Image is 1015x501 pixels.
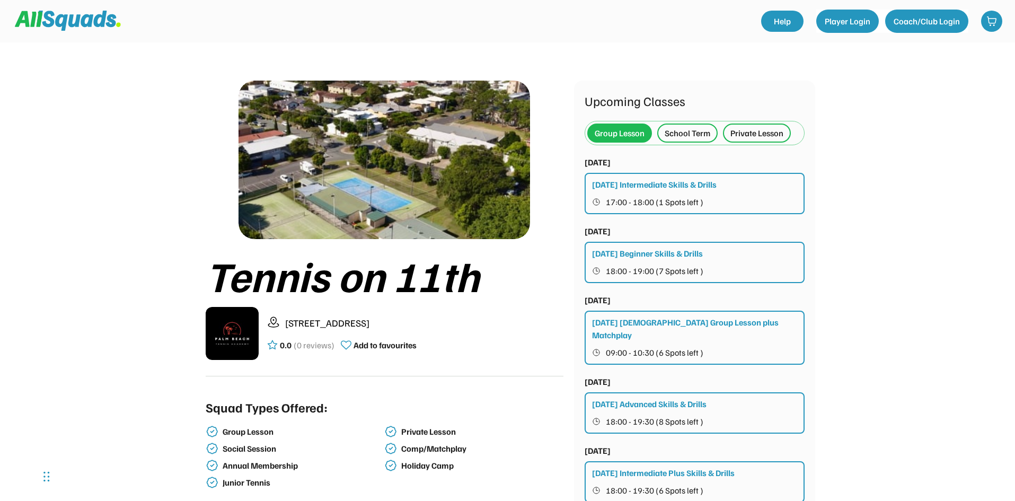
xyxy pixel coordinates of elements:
span: 09:00 - 10:30 (6 Spots left ) [606,348,703,357]
div: [DATE] [585,444,611,457]
div: Tennis on 11th [206,252,563,298]
div: Junior Tennis [223,478,383,488]
div: [DATE] Intermediate Skills & Drills [592,178,717,191]
img: 1000017423.png [239,81,530,239]
div: [DATE] [585,156,611,169]
div: [DATE] Advanced Skills & Drills [592,398,707,410]
img: check-verified-01.svg [206,459,218,472]
img: check-verified-01.svg [206,476,218,489]
div: Add to favourites [354,339,417,351]
button: Player Login [816,10,879,33]
div: Annual Membership [223,461,383,471]
img: Squad%20Logo.svg [15,11,121,31]
div: [DATE] [585,225,611,238]
div: Group Lesson [595,127,645,139]
div: [DATE] [585,375,611,388]
div: Group Lesson [223,427,383,437]
span: 18:00 - 19:30 (6 Spots left ) [606,486,703,495]
span: 18:00 - 19:00 (7 Spots left ) [606,267,703,275]
img: check-verified-01.svg [206,442,218,455]
button: 18:00 - 19:30 (8 Spots left ) [592,415,798,428]
div: Squad Types Offered: [206,398,328,417]
div: [DATE] [585,294,611,306]
div: (0 reviews) [294,339,334,351]
div: Upcoming Classes [585,91,805,110]
div: Social Session [223,444,383,454]
img: check-verified-01.svg [206,425,218,438]
div: Comp/Matchplay [401,444,561,454]
div: [STREET_ADDRESS] [285,316,563,330]
a: Help [761,11,804,32]
div: [DATE] Beginner Skills & Drills [592,247,703,260]
button: Coach/Club Login [885,10,968,33]
button: 18:00 - 19:30 (6 Spots left ) [592,484,798,497]
div: Holiday Camp [401,461,561,471]
div: School Term [665,127,710,139]
div: [DATE] Intermediate Plus Skills & Drills [592,467,735,479]
img: check-verified-01.svg [384,442,397,455]
button: 17:00 - 18:00 (1 Spots left ) [592,195,798,209]
img: IMG_2979.png [206,307,259,360]
div: 0.0 [280,339,292,351]
div: Private Lesson [401,427,561,437]
img: check-verified-01.svg [384,459,397,472]
span: 18:00 - 19:30 (8 Spots left ) [606,417,703,426]
div: [DATE] [DEMOGRAPHIC_DATA] Group Lesson plus Matchplay [592,316,798,341]
img: check-verified-01.svg [384,425,397,438]
div: Private Lesson [730,127,783,139]
span: 17:00 - 18:00 (1 Spots left ) [606,198,703,206]
img: shopping-cart-01%20%281%29.svg [986,16,997,27]
button: 09:00 - 10:30 (6 Spots left ) [592,346,798,359]
button: 18:00 - 19:00 (7 Spots left ) [592,264,798,278]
